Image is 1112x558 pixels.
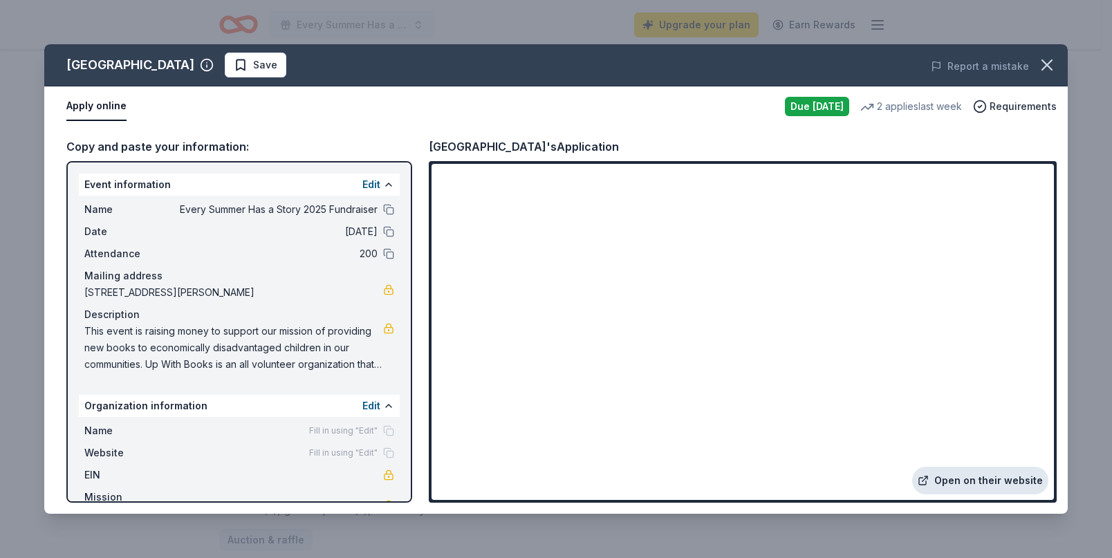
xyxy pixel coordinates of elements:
span: Fill in using "Edit" [309,447,378,458]
div: Due [DATE] [785,97,849,116]
span: Save [253,57,277,73]
span: [DATE] [177,223,378,240]
span: Attendance [84,245,177,262]
div: 2 applies last week [860,98,962,115]
span: [STREET_ADDRESS][PERSON_NAME] [84,284,383,301]
button: Edit [362,398,380,414]
span: Mission statement [84,489,177,522]
span: Name [84,422,177,439]
span: Date [84,223,177,240]
button: Edit [362,176,380,193]
span: Requirements [990,98,1057,115]
div: Description [84,306,394,323]
span: Fill in using "Edit" [309,425,378,436]
div: [GEOGRAPHIC_DATA]'s Application [429,138,619,156]
span: EIN [84,467,177,483]
div: Mailing address [84,268,394,284]
div: Event information [79,174,400,196]
span: Website [84,445,177,461]
span: This event is raising money to support our mission of providing new books to economically disadva... [84,323,383,373]
span: 200 [177,245,378,262]
button: Requirements [973,98,1057,115]
div: Organization information [79,395,400,417]
button: Report a mistake [931,58,1029,75]
span: Every Summer Has a Story 2025 Fundraiser [177,201,378,218]
button: Apply online [66,92,127,121]
a: Open on their website [912,467,1048,494]
div: [GEOGRAPHIC_DATA] [66,54,194,76]
div: Copy and paste your information: [66,138,412,156]
span: Name [84,201,177,218]
button: Save [225,53,286,77]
